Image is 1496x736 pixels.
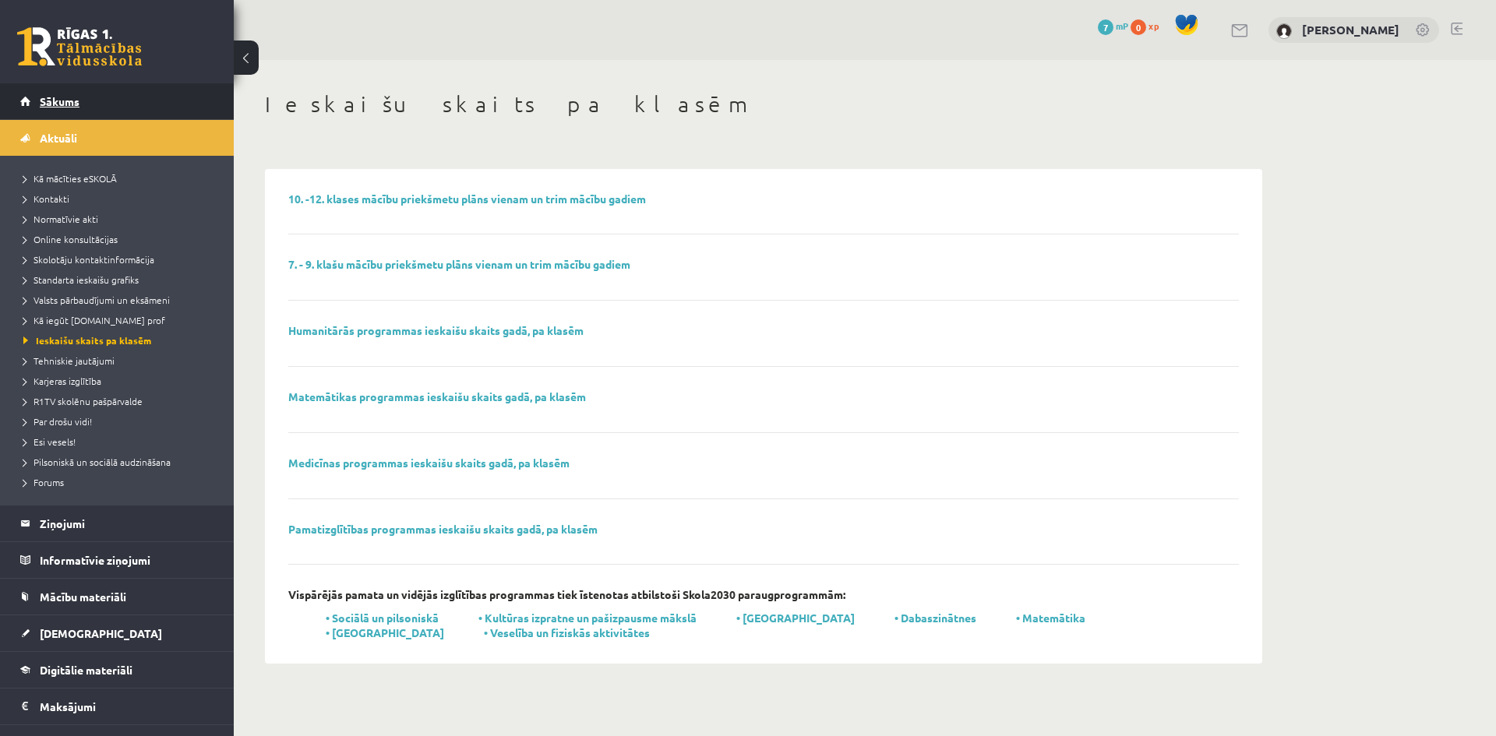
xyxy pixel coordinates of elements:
span: Kā iegūt [DOMAIN_NAME] prof [23,314,165,326]
span: Par drošu vidi! [23,415,92,428]
a: 0 xp [1131,19,1166,32]
a: [PERSON_NAME] [1302,22,1399,37]
p: Vispārējās pamata un vidējās izglītības programmas tiek īstenotas atbilstoši Skola2030 paraugprog... [288,588,845,601]
a: Digitālie materiāli [20,652,214,688]
a: Kontakti [23,192,218,206]
span: Tehniskie jautājumi [23,354,115,367]
a: • Sociālā un pilsoniskā [326,611,439,625]
span: [DEMOGRAPHIC_DATA] [40,626,162,640]
a: Standarta ieskaišu grafiks [23,273,218,287]
a: R1TV skolēnu pašpārvalde [23,394,218,408]
a: • Kultūras izpratne un pašizpausme mākslā [478,611,697,625]
span: Kā mācīties eSKOLĀ [23,172,117,185]
a: Karjeras izglītība [23,374,218,388]
a: Kā iegūt [DOMAIN_NAME] prof [23,313,218,327]
span: Online konsultācijas [23,233,118,245]
h1: Ieskaišu skaits pa klasēm [265,91,1262,118]
a: Pilsoniskā un sociālā audzināšana [23,455,218,469]
span: Esi vesels! [23,435,76,448]
span: xp [1148,19,1159,32]
a: • [GEOGRAPHIC_DATA] [736,611,855,625]
a: • [GEOGRAPHIC_DATA] [326,625,444,639]
a: 7. - 9. klašu mācību priekšmetu plāns vienam un trim mācību gadiem [288,257,630,271]
a: Humanitārās programmas ieskaišu skaits gadā, pa klasēm [288,323,584,337]
a: Esi vesels! [23,435,218,449]
a: Mācību materiāli [20,579,214,615]
a: Maksājumi [20,688,214,724]
a: Aktuāli [20,120,214,156]
span: Skolotāju kontaktinformācija [23,253,154,266]
a: • Veselība un fiziskās aktivitātes [484,625,650,639]
legend: Ziņojumi [40,505,214,541]
span: Standarta ieskaišu grafiks [23,273,139,286]
span: Ieskaišu skaits pa klasēm [23,334,151,347]
span: Forums [23,476,64,488]
span: Kontakti [23,192,69,205]
span: Mācību materiāli [40,590,126,604]
a: Normatīvie akti [23,212,218,226]
a: Forums [23,475,218,489]
a: Matemātikas programmas ieskaišu skaits gadā, pa klasēm [288,389,586,403]
span: Pilsoniskā un sociālā audzināšana [23,456,171,468]
a: Kā mācīties eSKOLĀ [23,171,218,185]
span: Digitālie materiāli [40,663,132,677]
a: Online konsultācijas [23,232,218,246]
legend: Informatīvie ziņojumi [40,542,214,578]
a: Tehniskie jautājumi [23,354,218,368]
a: • Matemātika [1016,611,1085,625]
span: Aktuāli [40,131,77,145]
span: 0 [1131,19,1146,35]
a: Skolotāju kontaktinformācija [23,252,218,266]
a: Ziņojumi [20,505,214,541]
a: Par drošu vidi! [23,414,218,428]
a: Rīgas 1. Tālmācības vidusskola [17,27,142,66]
a: Medicīnas programmas ieskaišu skaits gadā, pa klasēm [288,456,570,470]
a: 7 mP [1098,19,1128,32]
a: Sākums [20,83,214,119]
span: R1TV skolēnu pašpārvalde [23,395,143,407]
img: Ingus Riciks [1276,23,1292,39]
a: Ieskaišu skaits pa klasēm [23,333,218,347]
a: Valsts pārbaudījumi un eksāmeni [23,293,218,307]
a: • Dabaszinātnes [894,611,976,625]
a: [DEMOGRAPHIC_DATA] [20,615,214,651]
span: mP [1116,19,1128,32]
span: Valsts pārbaudījumi un eksāmeni [23,294,170,306]
a: 10. -12. klases mācību priekšmetu plāns vienam un trim mācību gadiem [288,192,646,206]
span: Karjeras izglītība [23,375,101,387]
a: Pamatizglītības programmas ieskaišu skaits gadā, pa klasēm [288,522,598,536]
span: Normatīvie akti [23,213,98,225]
a: Informatīvie ziņojumi [20,542,214,578]
span: Sākums [40,94,79,108]
span: 7 [1098,19,1113,35]
legend: Maksājumi [40,688,214,724]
